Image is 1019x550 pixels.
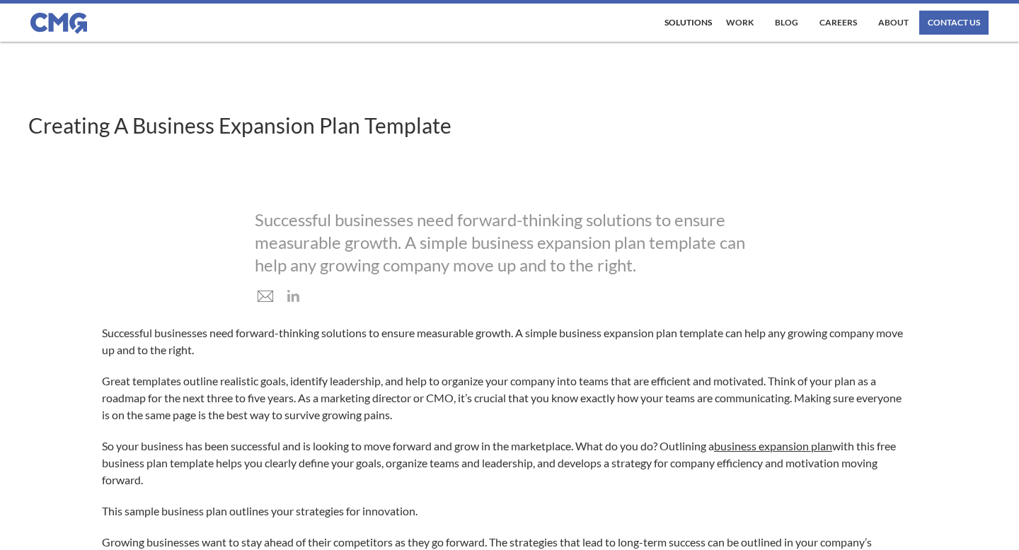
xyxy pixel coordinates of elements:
a: business expansion plan [714,439,832,452]
img: CMG logo in blue. [30,13,87,34]
a: Blog [771,11,802,35]
div: Solutions [664,18,712,27]
a: work [722,11,757,35]
a: Careers [816,11,860,35]
p: Successful businesses need forward-thinking solutions to ensure measurable growth. A simple busin... [102,324,903,358]
div: Successful businesses need forward-thinking solutions to ensure measurable growth. A simple busin... [255,209,764,276]
a: About [875,11,912,35]
div: contact us [928,18,980,27]
img: mail icon in grey [256,289,275,304]
p: This sample business plan outlines your strategies for innovation. [102,503,903,520]
p: So your business has been successful and is looking to move forward and grow in the marketplace. ... [102,438,903,488]
p: Great templates outline realistic goals, identify leadership, and help to organize your company i... [102,373,903,423]
img: LinkedIn icon in grey [286,288,301,303]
